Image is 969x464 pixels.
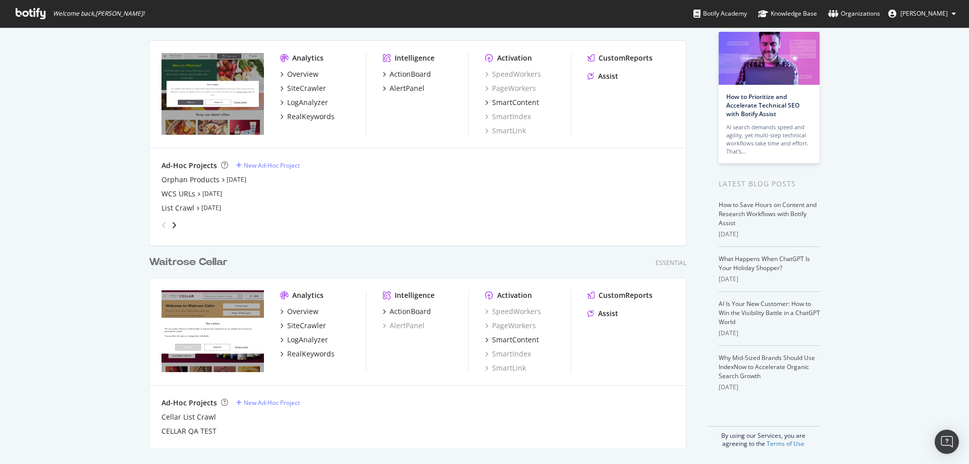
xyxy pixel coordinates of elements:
[287,321,326,331] div: SiteCrawler
[395,290,435,300] div: Intelligence
[706,426,820,448] div: By using our Services, you are agreeing to the
[161,412,216,422] a: Cellar List Crawl
[719,383,820,392] div: [DATE]
[287,112,335,122] div: RealKeywords
[171,220,178,230] div: angle-right
[719,353,815,380] a: Why Mid-Sized Brands Should Use IndexNow to Accelerate Organic Search Growth
[280,69,318,79] a: Overview
[395,53,435,63] div: Intelligence
[900,9,948,18] span: Phil McDonald
[693,9,747,19] div: Botify Academy
[287,69,318,79] div: Overview
[587,308,618,319] a: Assist
[390,69,431,79] div: ActionBoard
[201,203,221,212] a: [DATE]
[719,178,820,189] div: Latest Blog Posts
[719,32,820,85] img: How to Prioritize and Accelerate Technical SEO with Botify Assist
[202,189,222,198] a: [DATE]
[485,126,526,136] a: SmartLink
[485,69,541,79] a: SpeedWorkers
[287,349,335,359] div: RealKeywords
[485,97,539,108] a: SmartContent
[292,53,324,63] div: Analytics
[719,329,820,338] div: [DATE]
[599,290,653,300] div: CustomReports
[485,321,536,331] a: PageWorkers
[280,83,326,93] a: SiteCrawler
[492,335,539,345] div: SmartContent
[880,6,964,22] button: [PERSON_NAME]
[149,255,228,270] div: Waitrose Cellar
[287,97,328,108] div: LogAnalyzer
[383,321,424,331] a: AlertPanel
[656,259,686,267] div: Essential
[726,92,799,118] a: How to Prioritize and Accelerate Technical SEO with Botify Assist
[485,363,526,373] a: SmartLink
[390,83,424,93] div: AlertPanel
[485,349,531,359] div: SmartIndex
[53,10,144,18] span: Welcome back, [PERSON_NAME] !
[280,97,328,108] a: LogAnalyzer
[497,290,532,300] div: Activation
[292,290,324,300] div: Analytics
[149,255,232,270] a: Waitrose Cellar
[161,53,264,135] img: www.waitrose.com
[390,306,431,317] div: ActionBoard
[719,299,820,326] a: AI Is Your New Customer: How to Win the Visibility Battle in a ChatGPT World
[726,123,812,156] div: AI search demands speed and agility, yet multi-step technical workflows take time and effort. Tha...
[485,335,539,345] a: SmartContent
[587,290,653,300] a: CustomReports
[157,217,171,233] div: angle-left
[719,230,820,239] div: [DATE]
[280,321,326,331] a: SiteCrawler
[935,430,959,454] div: Open Intercom Messenger
[598,71,618,81] div: Assist
[287,335,328,345] div: LogAnalyzer
[287,306,318,317] div: Overview
[161,290,264,372] img: waitrosecellar.com
[161,203,194,213] a: List Crawl
[280,306,318,317] a: Overview
[485,83,536,93] a: PageWorkers
[492,97,539,108] div: SmartContent
[767,439,804,448] a: Terms of Use
[497,53,532,63] div: Activation
[244,161,300,170] div: New Ad-Hoc Project
[828,9,880,19] div: Organizations
[161,175,220,185] a: Orphan Products
[485,112,531,122] a: SmartIndex
[280,112,335,122] a: RealKeywords
[598,308,618,319] div: Assist
[719,254,810,272] a: What Happens When ChatGPT Is Your Holiday Shopper?
[383,306,431,317] a: ActionBoard
[161,161,217,171] div: Ad-Hoc Projects
[280,349,335,359] a: RealKeywords
[599,53,653,63] div: CustomReports
[161,426,217,436] a: CELLAR QA TEST
[280,335,328,345] a: LogAnalyzer
[719,200,817,227] a: How to Save Hours on Content and Research Workflows with Botify Assist
[758,9,817,19] div: Knowledge Base
[287,83,326,93] div: SiteCrawler
[587,71,618,81] a: Assist
[236,398,300,407] a: New Ad-Hoc Project
[227,175,246,184] a: [DATE]
[485,306,541,317] a: SpeedWorkers
[719,275,820,284] div: [DATE]
[236,161,300,170] a: New Ad-Hoc Project
[161,189,195,199] a: WCS URLs
[587,53,653,63] a: CustomReports
[383,69,431,79] a: ActionBoard
[244,398,300,407] div: New Ad-Hoc Project
[149,6,694,448] div: grid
